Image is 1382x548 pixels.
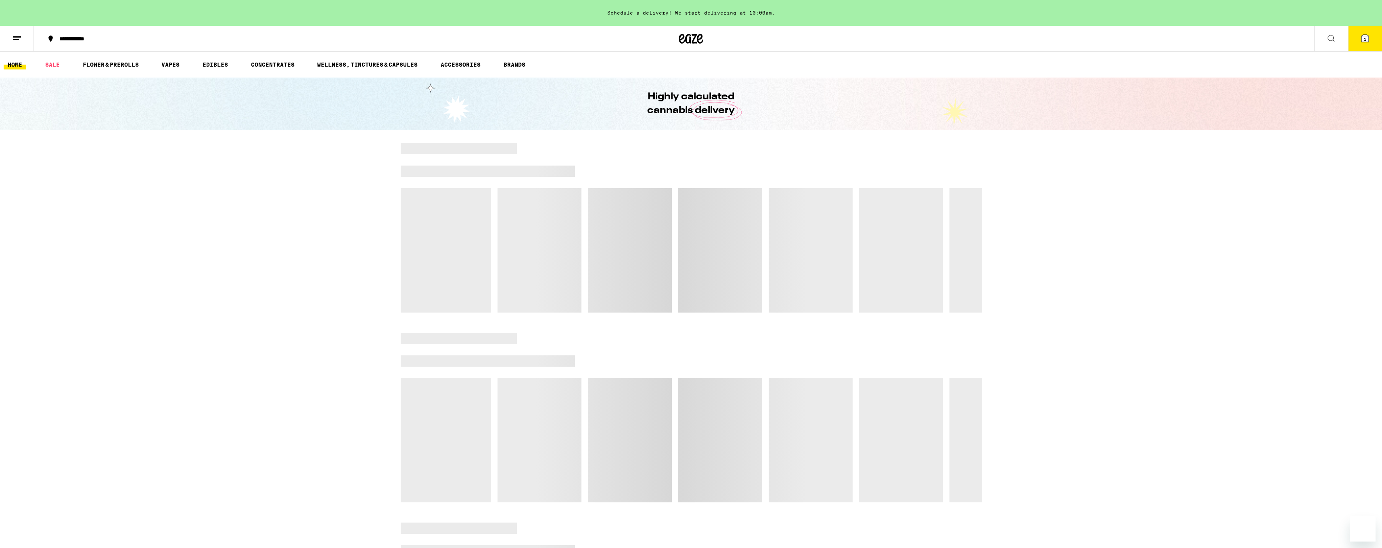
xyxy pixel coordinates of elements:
[625,90,758,118] h1: Highly calculated cannabis delivery
[500,60,529,69] a: BRANDS
[313,60,422,69] a: WELLNESS, TINCTURES & CAPSULES
[247,60,299,69] a: CONCENTRATES
[41,60,64,69] a: SALE
[437,60,485,69] a: ACCESSORIES
[4,60,26,69] a: HOME
[1364,37,1366,42] span: 1
[199,60,232,69] a: EDIBLES
[157,60,184,69] a: VAPES
[79,60,143,69] a: FLOWER & PREROLLS
[1348,26,1382,51] button: 1
[1350,516,1376,542] iframe: Button to launch messaging window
